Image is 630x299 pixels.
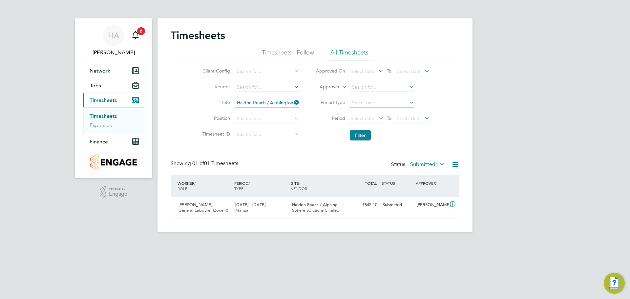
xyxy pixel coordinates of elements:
[391,160,446,169] div: Status
[178,186,187,191] span: ROLE
[262,49,314,60] li: Timesheets I Follow
[350,130,371,140] button: Filter
[109,191,127,197] span: Engage
[90,139,108,145] span: Finance
[129,25,142,46] a: 2
[83,93,144,107] button: Timesheets
[178,202,212,207] span: [PERSON_NAME]
[235,83,299,92] input: Search for...
[291,186,307,191] span: VENDOR
[414,200,448,210] div: [PERSON_NAME]
[310,84,340,90] label: Approver
[200,68,230,74] label: Client Config
[83,78,144,93] button: Jobs
[350,83,414,92] input: Search for...
[380,177,414,189] div: STATUS
[410,161,445,168] label: Submitted
[414,177,448,189] div: APPROVER
[435,161,438,168] span: 1
[200,131,230,137] label: Timesheet ID
[397,68,421,74] span: Select date
[397,116,421,121] span: Select date
[380,200,414,210] div: Submitted
[200,99,230,105] label: Site
[233,177,289,194] div: PERIOD
[83,134,144,149] button: Finance
[299,181,300,186] span: /
[176,177,233,194] div: WORKER
[200,115,230,121] label: Position
[90,82,101,89] span: Jobs
[604,273,625,294] button: Engage Resource Center
[90,68,110,74] span: Network
[235,130,299,139] input: Search for...
[83,154,144,170] a: Go to home page
[171,160,240,167] div: Showing
[90,122,112,128] a: Expenses
[350,98,414,108] input: Select one
[90,97,117,103] span: Timesheets
[235,67,299,76] input: Search for...
[316,99,345,105] label: Period Type
[289,177,346,194] div: SITE
[385,114,393,122] span: To
[83,49,144,56] span: Halle Ashworth
[83,25,144,56] a: HA[PERSON_NAME]
[292,202,342,207] span: Haldon Reach / Alphing…
[351,68,374,74] span: Select date
[385,67,393,75] span: To
[192,160,238,167] span: 01 Timesheets
[235,114,299,123] input: Search for...
[171,29,225,42] h2: Timesheets
[248,181,250,186] span: /
[346,200,380,210] div: £845.10
[90,154,136,170] img: countryside-properties-logo-retina.png
[316,68,345,74] label: Approved On
[330,49,368,60] li: All Timesheets
[234,186,243,191] span: TYPE
[235,207,249,213] span: Manual
[75,18,152,178] nav: Main navigation
[192,160,204,167] span: 01 of
[109,186,127,192] span: Powered by
[235,202,265,207] span: [DATE] - [DATE]
[108,31,119,40] span: HA
[83,63,144,78] button: Network
[351,116,374,121] span: Select date
[100,186,128,199] a: Powered byEngage
[83,107,144,134] div: Timesheets
[90,113,117,119] a: Timesheets
[178,207,228,213] span: General Labourer (Zone 4)
[292,207,339,213] span: Sphere Solutions Limited
[137,27,145,35] span: 2
[316,115,345,121] label: Period
[200,84,230,90] label: Vendor
[194,181,196,186] span: /
[365,181,377,186] span: TOTAL
[235,98,299,108] input: Search for...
